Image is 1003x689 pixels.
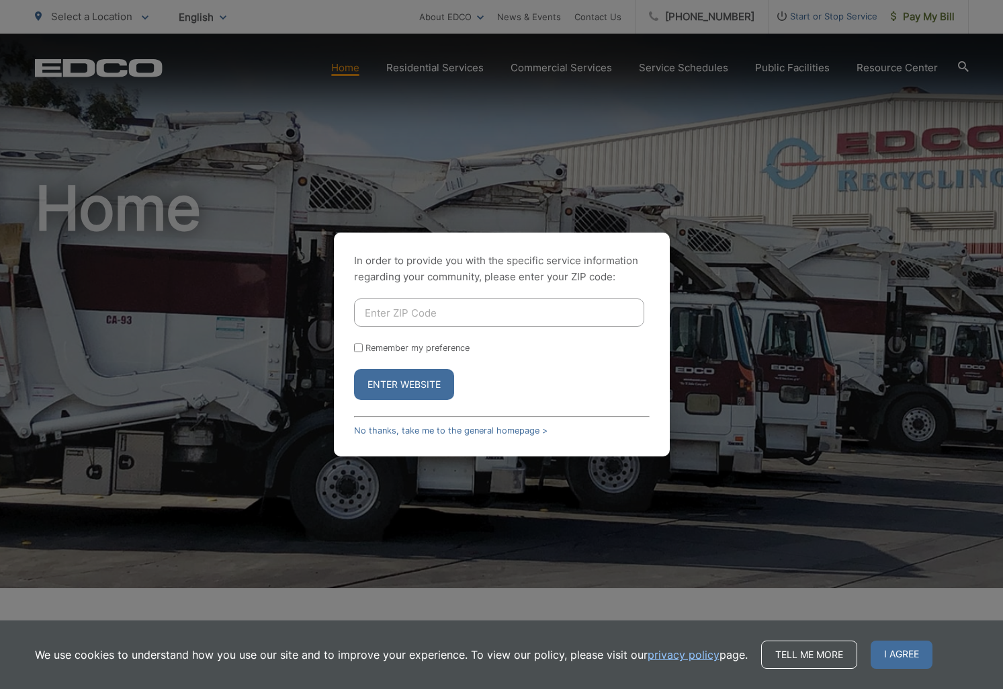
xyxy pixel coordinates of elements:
[354,369,454,400] button: Enter Website
[648,647,719,663] a: privacy policy
[354,253,650,285] p: In order to provide you with the specific service information regarding your community, please en...
[35,647,748,663] p: We use cookies to understand how you use our site and to improve your experience. To view our pol...
[761,641,857,669] a: Tell me more
[354,425,548,436] a: No thanks, take me to the general homepage >
[365,343,470,353] label: Remember my preference
[871,641,932,669] span: I agree
[354,298,644,327] input: Enter ZIP Code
